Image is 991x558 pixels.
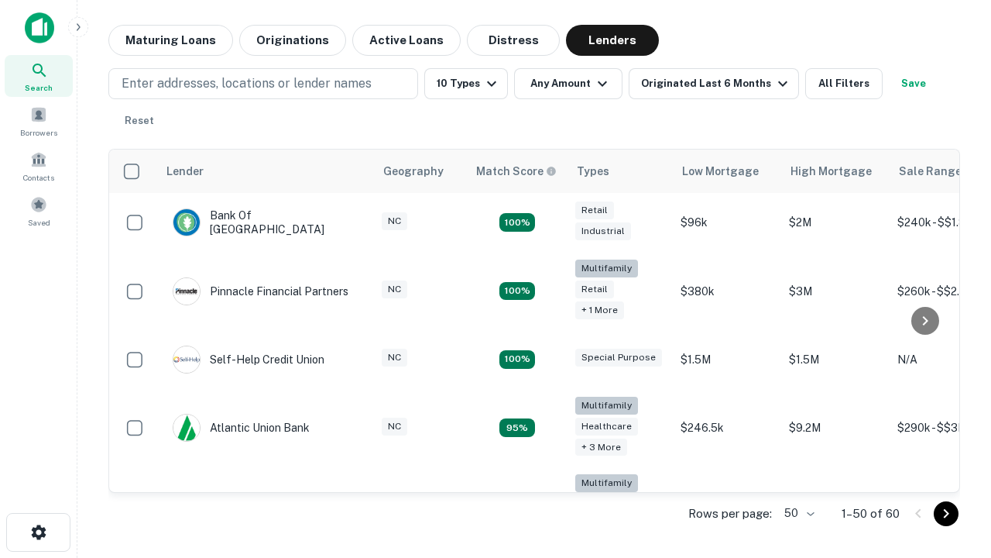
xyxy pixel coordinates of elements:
a: Borrowers [5,100,73,142]
button: Any Amount [514,68,622,99]
a: Contacts [5,145,73,187]
button: Distress [467,25,560,56]
div: Special Purpose [575,349,662,367]
div: + 3 more [575,439,627,456]
th: High Mortgage [781,150,890,193]
div: NC [382,212,407,230]
td: $1.5M [781,330,890,389]
th: Capitalize uses an advanced AI algorithm to match your search with the best lender. The match sco... [467,150,568,193]
button: Originated Last 6 Months [629,68,799,99]
button: Save your search to get updates of matches that match your search criteria. [889,68,938,99]
div: Types [577,162,609,181]
button: 10 Types [424,68,508,99]
td: $246k [673,467,781,545]
button: Go to next page [934,501,958,526]
img: capitalize-icon.png [25,12,54,43]
iframe: Chat Widget [914,384,991,459]
div: Geography [383,162,444,181]
th: Lender [157,150,374,193]
button: Enter addresses, locations or lender names [108,68,418,99]
div: Lender [166,162,204,181]
div: NC [382,349,407,367]
div: Retail [575,281,614,298]
div: Bank Of [GEOGRAPHIC_DATA] [173,208,358,236]
td: $2M [781,193,890,252]
p: Enter addresses, locations or lender names [122,74,372,93]
a: Search [5,55,73,97]
div: Self-help Credit Union [173,346,324,374]
img: picture [173,209,200,236]
div: Retail [575,201,614,219]
th: Types [568,150,673,193]
div: Low Mortgage [682,162,759,181]
button: Active Loans [352,25,461,56]
td: $380k [673,252,781,330]
div: Sale Range [899,162,962,181]
div: Atlantic Union Bank [173,414,310,442]
p: Rows per page: [688,505,772,523]
div: Healthcare [575,418,638,436]
th: Geography [374,150,467,193]
h6: Match Score [476,163,554,180]
button: Maturing Loans [108,25,233,56]
img: picture [173,346,200,373]
span: Borrowers [20,126,57,139]
div: High Mortgage [790,162,872,181]
div: Matching Properties: 15, hasApolloMatch: undefined [499,213,535,232]
div: Pinnacle Financial Partners [173,277,348,305]
button: All Filters [805,68,883,99]
div: Multifamily [575,397,638,415]
td: $3.2M [781,467,890,545]
button: Lenders [566,25,659,56]
p: 1–50 of 60 [842,505,900,523]
div: Matching Properties: 9, hasApolloMatch: undefined [499,418,535,437]
div: 50 [778,502,817,525]
td: $96k [673,193,781,252]
button: Reset [115,105,164,136]
span: Contacts [23,171,54,184]
div: + 1 more [575,301,624,319]
div: NC [382,418,407,436]
span: Search [25,81,53,94]
img: picture [173,415,200,441]
div: Matching Properties: 11, hasApolloMatch: undefined [499,350,535,369]
div: The Fidelity Bank [173,492,298,520]
td: $1.5M [673,330,781,389]
td: $3M [781,252,890,330]
td: $246.5k [673,389,781,467]
div: Multifamily [575,260,638,277]
button: Originations [239,25,346,56]
div: Industrial [575,222,631,240]
div: Capitalize uses an advanced AI algorithm to match your search with the best lender. The match sco... [476,163,557,180]
td: $9.2M [781,389,890,467]
a: Saved [5,190,73,232]
span: Saved [28,216,50,229]
div: NC [382,281,407,298]
div: Multifamily [575,474,638,492]
img: picture [173,278,200,305]
th: Low Mortgage [673,150,781,193]
div: Originated Last 6 Months [641,74,792,93]
div: Matching Properties: 17, hasApolloMatch: undefined [499,282,535,301]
